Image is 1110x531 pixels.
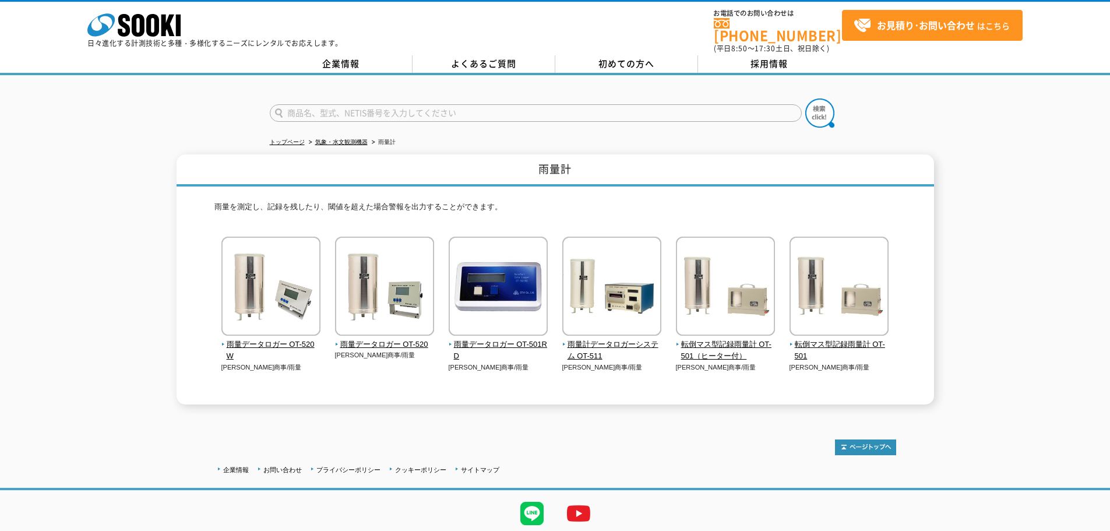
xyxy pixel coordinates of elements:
[270,139,305,145] a: トップページ
[369,136,396,149] li: 雨量計
[714,18,842,42] a: [PHONE_NUMBER]
[221,363,321,372] p: [PERSON_NAME]商事/雨量
[790,339,889,363] span: 転倒マス型記録雨量計 OT-501
[714,10,842,17] span: お電話でのお問い合わせは
[842,10,1023,41] a: お見積り･お問い合わせはこちら
[790,363,889,372] p: [PERSON_NAME]商事/雨量
[676,363,776,372] p: [PERSON_NAME]商事/雨量
[755,43,776,54] span: 17:30
[790,237,889,339] img: 転倒マス型記録雨量計 OT-501
[214,201,896,219] p: 雨量を測定し、記録を残したり、閾値を超えた場合警報を出力することができます。
[221,339,321,363] span: 雨量データロガー OT-520W
[854,17,1010,34] span: はこちら
[598,57,654,70] span: 初めての方へ
[877,18,975,32] strong: お見積り･お問い合わせ
[449,363,548,372] p: [PERSON_NAME]商事/雨量
[335,350,435,360] p: [PERSON_NAME]商事/雨量
[395,466,446,473] a: クッキーポリシー
[270,104,802,122] input: 商品名、型式、NETIS番号を入力してください
[263,466,302,473] a: お問い合わせ
[270,55,413,73] a: 企業情報
[835,439,896,455] img: トップページへ
[335,339,435,351] span: 雨量データロガー OT-520
[698,55,841,73] a: 採用情報
[676,328,776,363] a: 転倒マス型記録雨量計 OT-501（ヒーター付）
[316,466,380,473] a: プライバシーポリシー
[714,43,829,54] span: (平日 ～ 土日、祝日除く)
[223,466,249,473] a: 企業情報
[676,339,776,363] span: 転倒マス型記録雨量計 OT-501（ヒーター付）
[335,328,435,351] a: 雨量データロガー OT-520
[315,139,368,145] a: 気象・水文観測機器
[731,43,748,54] span: 8:50
[461,466,499,473] a: サイトマップ
[790,328,889,363] a: 転倒マス型記録雨量計 OT-501
[562,328,662,363] a: 雨量計データロガーシステム OT-511
[562,363,662,372] p: [PERSON_NAME]商事/雨量
[221,237,320,339] img: 雨量データロガー OT-520W
[805,99,834,128] img: btn_search.png
[562,237,661,339] img: 雨量計データロガーシステム OT-511
[87,40,343,47] p: 日々進化する計測技術と多種・多様化するニーズにレンタルでお応えします。
[177,154,934,187] h1: 雨量計
[449,237,548,339] img: 雨量データロガー OT-501RD
[562,339,662,363] span: 雨量計データロガーシステム OT-511
[449,328,548,363] a: 雨量データロガー OT-501RD
[676,237,775,339] img: 転倒マス型記録雨量計 OT-501（ヒーター付）
[449,339,548,363] span: 雨量データロガー OT-501RD
[555,55,698,73] a: 初めての方へ
[413,55,555,73] a: よくあるご質問
[221,328,321,363] a: 雨量データロガー OT-520W
[335,237,434,339] img: 雨量データロガー OT-520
